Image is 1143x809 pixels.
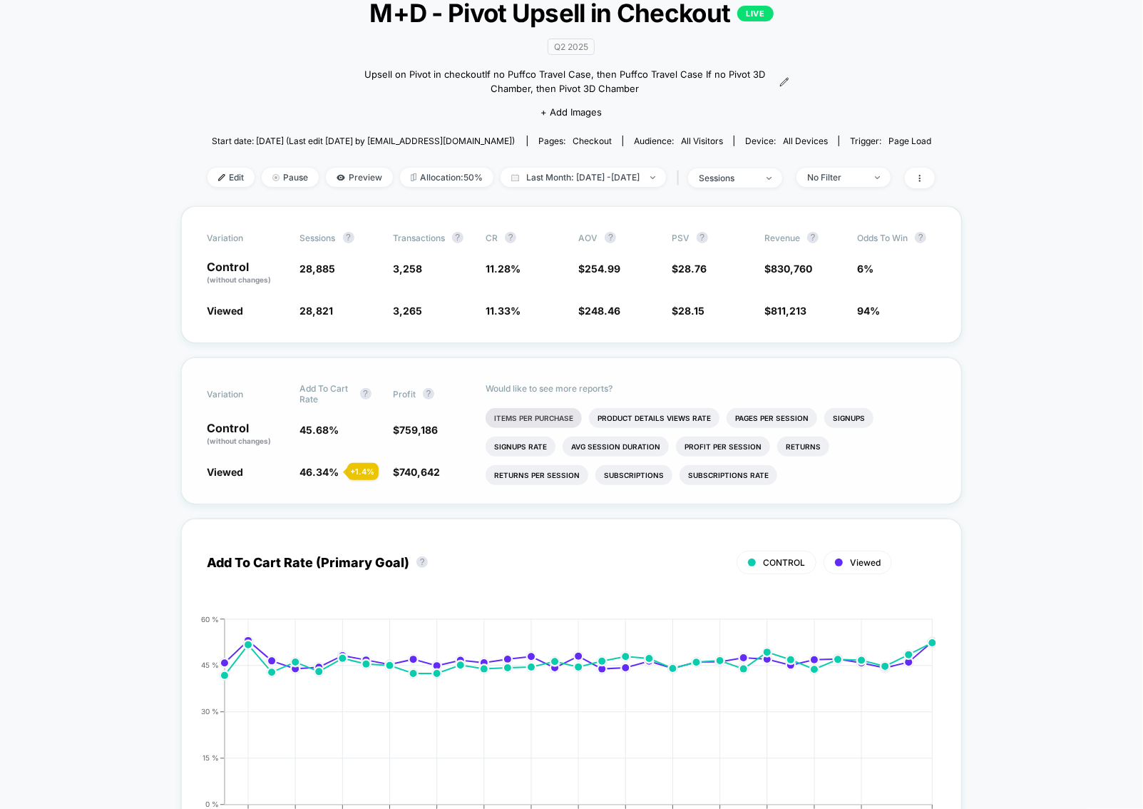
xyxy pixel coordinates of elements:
[764,263,812,275] span: $
[605,232,616,243] button: ?
[777,437,829,457] li: Returns
[212,136,515,146] span: Start date: [DATE] (Last edit [DATE] by [EMAIL_ADDRESS][DOMAIN_NAME])
[452,232,463,243] button: ?
[207,305,243,317] span: Viewed
[347,463,379,480] div: + 1.4 %
[538,136,612,146] div: Pages:
[764,305,806,317] span: $
[486,233,498,243] span: CR
[486,383,936,394] p: Would like to see more reports?
[486,437,555,457] li: Signups Rate
[767,177,772,180] img: end
[393,424,438,436] span: $
[857,305,880,317] span: 94%
[505,232,516,243] button: ?
[548,39,595,55] span: Q2 2025
[578,233,598,243] span: AOV
[423,388,434,400] button: ?
[207,383,285,404] span: Variation
[201,661,219,670] tspan: 45 %
[857,263,873,275] span: 6%
[207,275,271,284] span: (without changes)
[595,465,672,485] li: Subscriptions
[737,6,773,21] p: LIVE
[678,305,704,317] span: 28.15
[486,305,521,317] span: 11.33 %
[207,232,285,243] span: Variation
[824,408,873,428] li: Signups
[399,466,440,478] span: 740,642
[697,232,708,243] button: ?
[207,466,243,478] span: Viewed
[888,136,931,146] span: Page Load
[585,263,620,275] span: 254.99
[300,263,336,275] span: 28,885
[763,557,805,568] span: CONTROL
[360,388,371,400] button: ?
[326,168,393,187] span: Preview
[300,233,336,243] span: Sessions
[207,437,271,445] span: (without changes)
[540,106,602,118] span: + Add Images
[300,305,334,317] span: 28,821
[673,168,688,188] span: |
[393,466,440,478] span: $
[486,465,588,485] li: Returns Per Session
[783,136,828,146] span: all devices
[915,232,926,243] button: ?
[511,174,519,181] img: calendar
[680,465,777,485] li: Subscriptions Rate
[393,233,445,243] span: Transactions
[634,136,723,146] div: Audience:
[699,173,756,183] div: sessions
[486,263,521,275] span: 11.28 %
[205,800,219,809] tspan: 0 %
[573,136,612,146] span: checkout
[578,305,620,317] span: $
[681,136,723,146] span: All Visitors
[676,437,770,457] li: Profit Per Session
[300,383,353,404] span: Add To Cart Rate
[807,232,819,243] button: ?
[650,176,655,179] img: end
[764,233,800,243] span: Revenue
[578,263,620,275] span: $
[343,232,354,243] button: ?
[207,261,285,285] p: Control
[416,556,428,568] button: ?
[563,437,669,457] li: Avg Session Duration
[678,263,707,275] span: 28.76
[807,172,864,183] div: No Filter
[727,408,817,428] li: Pages Per Session
[411,173,416,181] img: rebalance
[203,754,219,763] tspan: 15 %
[207,168,255,187] span: Edit
[300,424,339,436] span: 45.68 %
[201,616,219,624] tspan: 60 %
[353,68,776,96] span: Upsell on Pivot in checkoutIf no Puffco Travel Case, then Puffco Travel Case If no Pivot 3D Chamb...
[207,422,285,447] p: Control
[875,176,880,179] img: end
[771,305,806,317] span: 811,213
[400,168,493,187] span: Allocation: 50%
[393,389,416,400] span: Profit
[672,305,704,317] span: $
[262,168,319,187] span: Pause
[850,136,931,146] div: Trigger:
[672,263,707,275] span: $
[585,305,620,317] span: 248.46
[201,708,219,716] tspan: 30 %
[589,408,719,428] li: Product Details Views Rate
[486,408,582,428] li: Items Per Purchase
[850,557,881,568] span: Viewed
[272,174,280,181] img: end
[393,263,422,275] span: 3,258
[857,232,936,243] span: Odds to Win
[501,168,666,187] span: Last Month: [DATE] - [DATE]
[218,174,225,181] img: edit
[771,263,812,275] span: 830,760
[300,466,339,478] span: 46.34 %
[399,424,438,436] span: 759,186
[734,136,839,146] span: Device:
[672,233,690,243] span: PSV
